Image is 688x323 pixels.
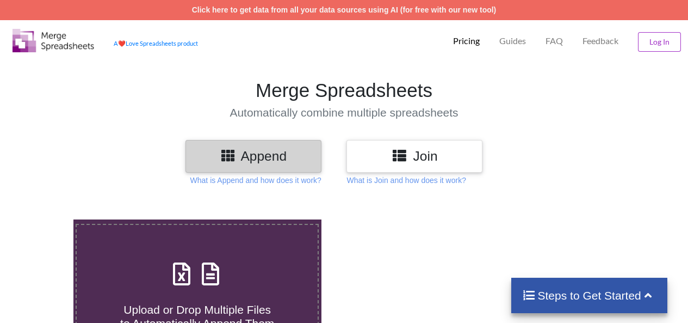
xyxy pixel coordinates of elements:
[582,36,618,45] span: Feedback
[190,175,321,186] p: What is Append and how does it work?
[346,175,466,186] p: What is Join and how does it work?
[13,29,94,52] img: Logo.png
[192,5,497,14] a: Click here to get data from all your data sources using AI (for free with our new tool)
[114,40,198,47] a: AheartLove Spreadsheets product
[118,40,126,47] span: heart
[638,32,681,52] button: Log In
[194,148,313,164] h3: Append
[355,148,474,164] h3: Join
[453,35,480,47] p: Pricing
[522,289,656,302] h4: Steps to Get Started
[499,35,526,47] p: Guides
[546,35,563,47] p: FAQ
